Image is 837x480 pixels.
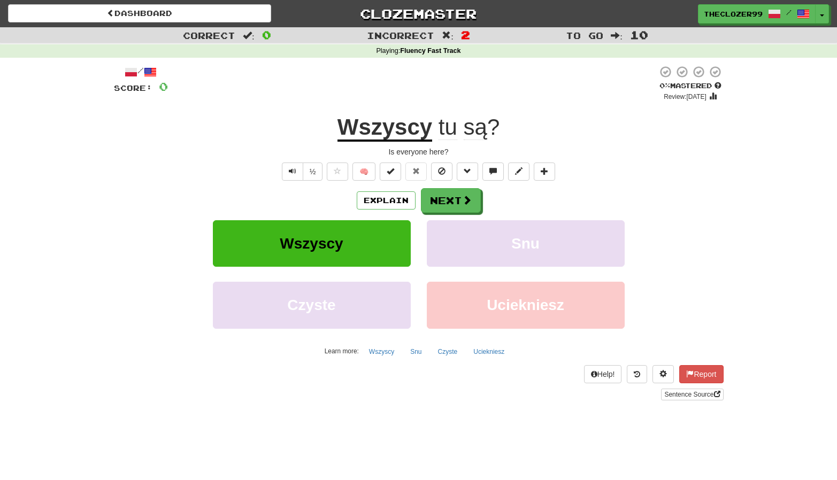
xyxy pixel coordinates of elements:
div: / [114,65,168,79]
a: Dashboard [8,4,271,22]
span: ? [432,114,500,140]
button: Reset to 0% Mastered (alt+r) [405,162,427,181]
button: Grammar (alt+g) [457,162,478,181]
span: To go [566,30,603,41]
span: Wszyscy [280,235,343,252]
button: Next [421,188,481,213]
button: Wszyscy [363,344,400,360]
span: 0 % [659,81,670,90]
button: 🧠 [352,162,375,181]
button: Explain [357,191,416,210]
u: Wszyscy [337,114,432,142]
span: są [464,114,487,140]
a: Clozemaster [287,4,550,23]
div: Mastered [657,81,724,91]
button: Snu [427,220,625,267]
a: theclozer99 / [698,4,816,24]
span: Snu [511,235,540,252]
button: Favorite sentence (alt+f) [327,162,348,181]
button: Uciekniesz [427,282,625,328]
button: Discuss sentence (alt+u) [482,162,504,181]
span: 0 [159,80,168,93]
button: Uciekniesz [467,344,510,360]
button: Edit sentence (alt+d) [508,162,529,181]
button: Help! [584,365,622,383]
span: : [243,31,255,40]
button: Report [679,365,723,383]
span: Score: [114,83,152,92]
div: Is everyone here? [114,146,724,157]
button: Ignore sentence (alt+i) [431,162,452,181]
span: 0 [262,28,271,41]
strong: Fluency Fast Track [400,47,460,55]
button: Set this sentence to 100% Mastered (alt+m) [380,162,401,181]
button: Czyste [213,282,411,328]
small: Review: [DATE] [664,93,707,100]
span: : [611,31,623,40]
button: Round history (alt+y) [627,365,647,383]
span: 10 [630,28,648,41]
a: Sentence Source [661,389,723,400]
button: Snu [404,344,427,360]
div: Text-to-speech controls [280,162,323,181]
button: Play sentence audio (ctl+space) [282,162,303,181]
span: 2 [461,28,470,41]
button: Czyste [432,344,464,360]
button: Wszyscy [213,220,411,267]
span: Uciekniesz [487,297,564,313]
span: / [786,9,792,16]
span: Incorrect [367,30,434,41]
small: Learn more: [325,347,359,355]
span: : [442,31,454,40]
span: tu [439,114,457,140]
span: Czyste [287,297,335,313]
button: Add to collection (alt+a) [534,162,555,181]
button: ½ [303,162,323,181]
span: Correct [183,30,235,41]
span: theclozer99 [704,9,763,19]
